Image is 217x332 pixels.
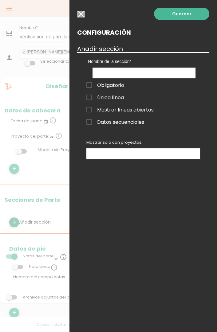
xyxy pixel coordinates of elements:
p: Mostrar solo con proyectos: [86,140,200,145]
a: Guardar [154,8,209,20]
input: Mostrar solo con proyectos: [87,149,93,157]
span: Única línea [86,94,124,101]
h3: Añadir sección [77,45,209,52]
h2: Configuración [77,29,209,36]
label: Nombre de la sección [88,58,200,64]
span: Obligatorio [86,81,124,89]
span: Datos secuenciales [86,118,144,126]
span: Mostrar líneas abiertas [86,106,154,114]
